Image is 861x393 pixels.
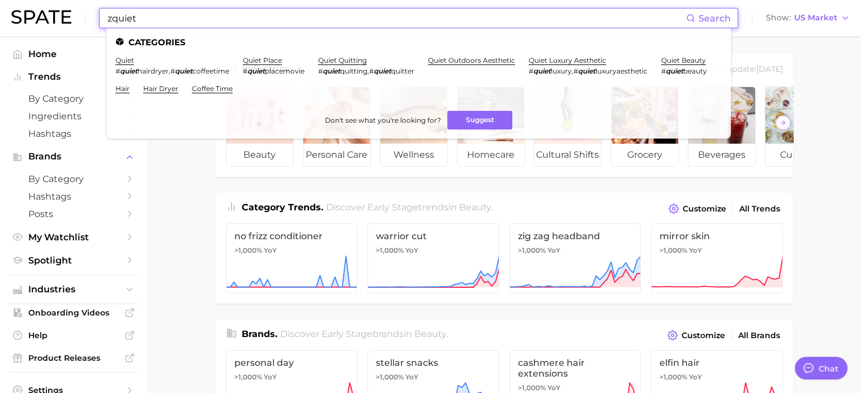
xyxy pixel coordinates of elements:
[9,90,138,107] a: by Category
[28,128,119,139] span: Hashtags
[192,67,229,75] span: coffeetime
[340,67,367,75] span: quitting
[533,67,551,75] em: quiet
[659,357,774,368] span: elfin hair
[318,56,367,64] a: quiet quitting
[28,209,119,219] span: Posts
[9,148,138,165] button: Brands
[651,223,783,293] a: mirror skin>1,000% YoY
[28,93,119,104] span: by Category
[376,357,491,368] span: stellar snacks
[529,67,648,75] div: ,
[369,67,374,75] span: #
[234,246,262,254] span: >1,000%
[534,144,601,166] span: cultural shifts
[682,331,725,340] span: Customize
[765,144,832,166] span: culinary
[9,205,138,223] a: Posts
[318,67,414,75] div: ,
[280,329,448,339] span: Discover Early Stage brands in .
[265,67,305,75] span: placemovie
[264,246,277,255] span: YoY
[659,373,687,381] span: >1,000%
[683,67,707,75] span: beauty
[766,15,791,21] span: Show
[318,67,323,75] span: #
[380,144,447,166] span: wellness
[323,67,340,75] em: quiet
[28,330,119,340] span: Help
[611,144,678,166] span: grocery
[28,111,119,122] span: Ingredients
[28,191,119,202] span: Hashtags
[661,67,666,75] span: #
[374,67,391,75] em: quiet
[9,68,138,85] button: Trends
[242,329,277,339] span: Brands .
[683,204,726,214] span: Customize
[509,223,641,293] a: zig zag headband>1,000% YoY
[705,62,783,77] div: Data update: [DATE]
[665,327,727,343] button: Customize
[551,67,572,75] span: luxury
[247,67,265,75] em: quiet
[689,246,702,255] span: YoY
[391,67,414,75] span: quitter
[9,125,138,142] a: Hashtags
[735,328,783,343] a: All Brands
[226,223,358,293] a: no frizz conditioner>1,000% YoY
[573,67,578,75] span: #
[264,373,277,382] span: YoY
[9,170,138,188] a: by Category
[115,67,120,75] span: #
[9,349,138,366] a: Product Releases
[9,107,138,125] a: Ingredients
[405,373,418,382] span: YoY
[28,255,119,266] span: Spotlight
[9,252,138,269] a: Spotlight
[28,174,119,184] span: by Category
[170,67,175,75] span: #
[9,327,138,344] a: Help
[28,152,119,162] span: Brands
[234,357,349,368] span: personal day
[120,67,138,75] em: quiet
[405,246,418,255] span: YoY
[28,232,119,243] span: My Watchlist
[9,188,138,205] a: Hashtags
[376,246,404,254] span: >1,000%
[518,231,633,241] span: zig zag headband
[547,246,560,255] span: YoY
[234,231,349,241] span: no frizz conditioner
[242,202,323,213] span: Category Trends .
[518,357,633,379] span: cashmere hair extensions
[547,383,560,392] span: YoY
[28,49,119,59] span: Home
[243,56,282,64] a: quiet place
[529,67,533,75] span: #
[28,353,119,363] span: Product Releases
[192,84,233,93] a: coffee time
[447,111,512,129] button: Suggest
[138,67,169,75] span: hairdryer
[739,204,780,214] span: All Trends
[175,67,192,75] em: quiet
[765,87,833,167] a: culinary
[763,11,853,25] button: ShowUS Market
[666,201,729,217] button: Customize
[234,373,262,381] span: >1,000%
[115,84,130,93] a: hair
[303,144,370,166] span: personal care
[326,202,492,213] span: Discover Early Stage trends in .
[666,67,683,75] em: quiet
[9,228,138,246] a: My Watchlist
[738,331,780,340] span: All Brands
[28,72,119,82] span: Trends
[143,84,178,93] a: hair dryer
[414,329,446,339] span: beauty
[115,67,229,75] div: ,
[115,37,722,47] li: Categories
[794,15,837,21] span: US Market
[659,246,687,254] span: >1,000%
[459,202,491,213] span: beauty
